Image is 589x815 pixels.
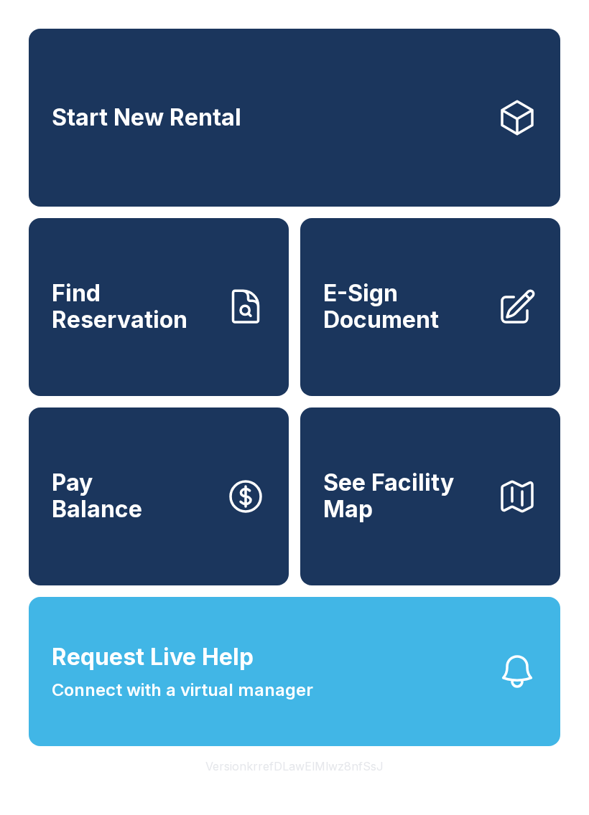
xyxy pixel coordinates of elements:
span: Find Reservation [52,281,214,333]
span: E-Sign Document [323,281,486,333]
span: Request Live Help [52,640,254,674]
span: See Facility Map [323,470,486,522]
button: VersionkrrefDLawElMlwz8nfSsJ [194,746,395,786]
span: Start New Rental [52,105,241,131]
a: Start New Rental [29,29,560,207]
button: Request Live HelpConnect with a virtual manager [29,597,560,746]
button: See Facility Map [300,407,560,585]
a: E-Sign Document [300,218,560,396]
a: Find Reservation [29,218,289,396]
button: PayBalance [29,407,289,585]
span: Connect with a virtual manager [52,677,313,703]
span: Pay Balance [52,470,142,522]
